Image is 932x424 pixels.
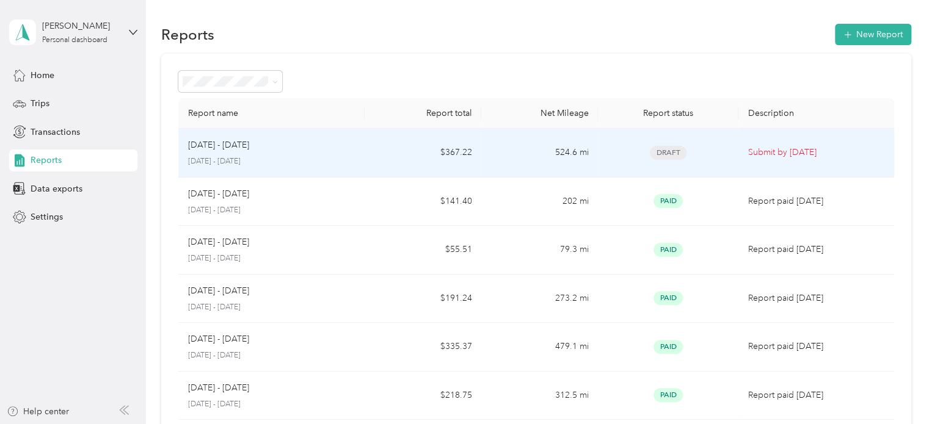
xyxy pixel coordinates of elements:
[188,399,355,410] p: [DATE] - [DATE]
[188,235,249,249] p: [DATE] - [DATE]
[481,129,598,178] td: 524.6 mi
[481,98,598,129] th: Net Mileage
[481,275,598,323] td: 273.2 mi
[864,356,932,424] iframe: Everlance-gr Chat Button Frame
[188,156,355,167] p: [DATE] - [DATE]
[608,108,728,118] div: Report status
[365,372,481,420] td: $218.75
[748,195,884,208] p: Report paid [DATE]
[31,69,54,82] span: Home
[748,146,884,159] p: Submit by [DATE]
[653,291,683,305] span: Paid
[835,24,911,45] button: New Report
[481,323,598,372] td: 479.1 mi
[481,372,598,420] td: 312.5 mi
[365,178,481,226] td: $141.40
[188,253,355,264] p: [DATE] - [DATE]
[188,284,249,298] p: [DATE] - [DATE]
[653,340,683,354] span: Paid
[653,194,683,208] span: Paid
[738,98,894,129] th: Description
[481,178,598,226] td: 202 mi
[7,405,69,418] button: Help center
[365,323,481,372] td: $335.37
[188,381,249,395] p: [DATE] - [DATE]
[31,97,49,110] span: Trips
[653,243,683,257] span: Paid
[365,275,481,323] td: $191.24
[365,226,481,275] td: $55.51
[188,302,355,313] p: [DATE] - [DATE]
[365,98,481,129] th: Report total
[31,154,62,167] span: Reports
[748,340,884,353] p: Report paid [DATE]
[31,182,82,195] span: Data exports
[42,20,118,32] div: [PERSON_NAME]
[42,37,107,44] div: Personal dashboard
[31,126,80,138] span: Transactions
[188,138,249,152] p: [DATE] - [DATE]
[365,129,481,178] td: $367.22
[178,98,365,129] th: Report name
[481,226,598,275] td: 79.3 mi
[188,187,249,201] p: [DATE] - [DATE]
[188,332,249,346] p: [DATE] - [DATE]
[188,205,355,216] p: [DATE] - [DATE]
[31,210,63,223] span: Settings
[188,350,355,361] p: [DATE] - [DATE]
[748,243,884,256] p: Report paid [DATE]
[748,389,884,402] p: Report paid [DATE]
[653,388,683,402] span: Paid
[161,28,214,41] h1: Reports
[650,146,686,160] span: Draft
[748,292,884,305] p: Report paid [DATE]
